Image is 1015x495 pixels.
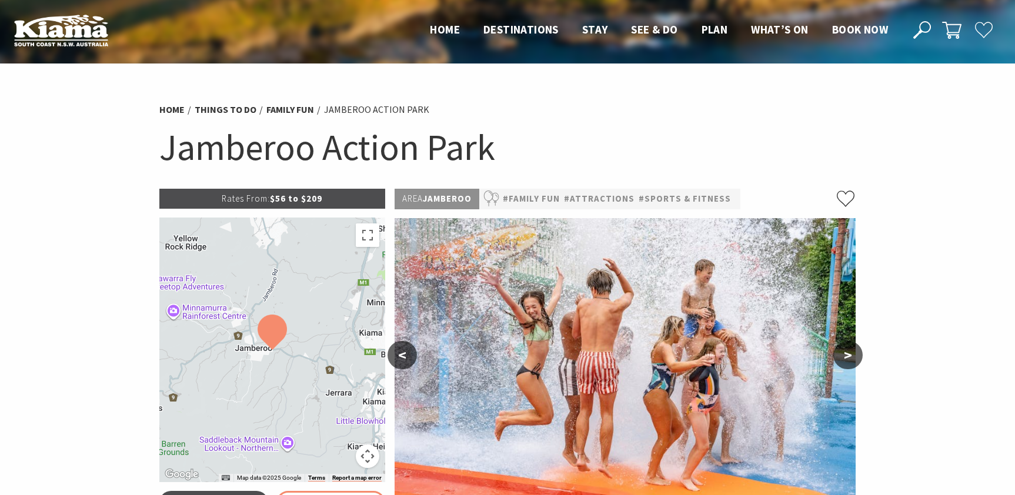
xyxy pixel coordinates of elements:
li: Jamberoo Action Park [324,102,429,118]
a: Terms (opens in new tab) [308,474,325,481]
a: #Family Fun [503,192,560,206]
nav: Main Menu [418,21,900,40]
img: Kiama Logo [14,14,108,46]
a: Home [159,103,185,116]
a: Family Fun [266,103,314,116]
span: Home [430,22,460,36]
span: Map data ©2025 Google [237,474,301,481]
span: Plan [702,22,728,36]
a: Open this area in Google Maps (opens a new window) [162,467,201,482]
button: Map camera controls [356,444,379,468]
span: Rates From: [222,193,270,204]
h1: Jamberoo Action Park [159,123,856,171]
img: Google [162,467,201,482]
span: Stay [582,22,608,36]
span: Destinations [483,22,559,36]
p: Jamberoo [395,189,479,209]
a: Things To Do [195,103,256,116]
a: #Sports & Fitness [639,192,731,206]
button: Keyboard shortcuts [222,474,230,482]
button: Toggle fullscreen view [356,223,379,247]
button: > [833,341,863,369]
span: Area [402,193,423,204]
a: #Attractions [564,192,635,206]
span: See & Do [631,22,677,36]
a: Report a map error [332,474,382,481]
span: What’s On [751,22,809,36]
p: $56 to $209 [159,189,385,209]
span: Book now [832,22,888,36]
button: < [388,341,417,369]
